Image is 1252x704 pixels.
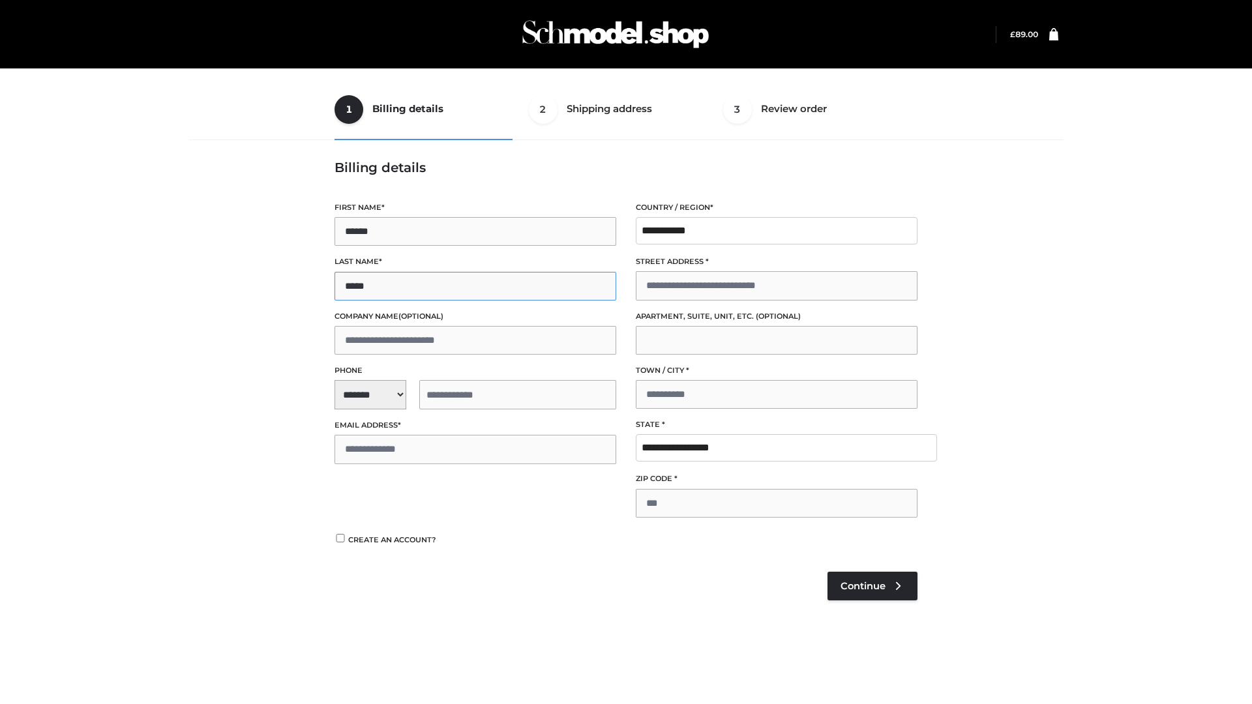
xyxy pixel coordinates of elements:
label: Email address [335,419,616,432]
span: Create an account? [348,535,436,544]
label: State [636,418,917,431]
input: Create an account? [335,534,346,542]
span: (optional) [398,312,443,321]
a: £89.00 [1010,29,1038,39]
label: ZIP Code [636,473,917,485]
h3: Billing details [335,160,917,175]
span: £ [1010,29,1015,39]
label: Phone [335,364,616,377]
label: First name [335,201,616,214]
img: Schmodel Admin 964 [518,8,713,60]
label: Apartment, suite, unit, etc. [636,310,917,323]
label: Company name [335,310,616,323]
label: Street address [636,256,917,268]
span: (optional) [756,312,801,321]
label: Town / City [636,364,917,377]
span: Continue [841,580,886,592]
label: Country / Region [636,201,917,214]
a: Continue [827,572,917,600]
bdi: 89.00 [1010,29,1038,39]
label: Last name [335,256,616,268]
